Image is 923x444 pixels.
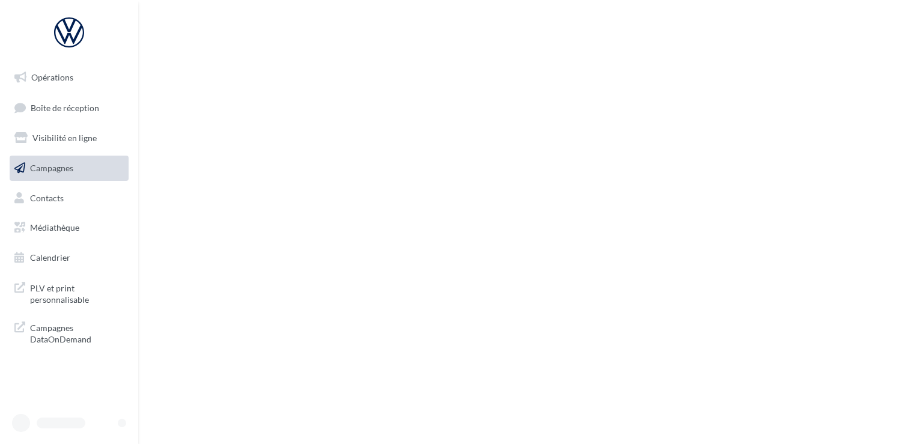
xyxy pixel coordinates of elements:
[30,280,124,306] span: PLV et print personnalisable
[7,186,131,211] a: Contacts
[7,275,131,311] a: PLV et print personnalisable
[30,252,70,263] span: Calendrier
[30,222,79,233] span: Médiathèque
[31,102,99,112] span: Boîte de réception
[7,126,131,151] a: Visibilité en ligne
[7,156,131,181] a: Campagnes
[31,72,73,82] span: Opérations
[30,192,64,202] span: Contacts
[7,245,131,270] a: Calendrier
[7,65,131,90] a: Opérations
[7,315,131,350] a: Campagnes DataOnDemand
[32,133,97,143] span: Visibilité en ligne
[7,215,131,240] a: Médiathèque
[30,320,124,345] span: Campagnes DataOnDemand
[30,163,73,173] span: Campagnes
[7,95,131,121] a: Boîte de réception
